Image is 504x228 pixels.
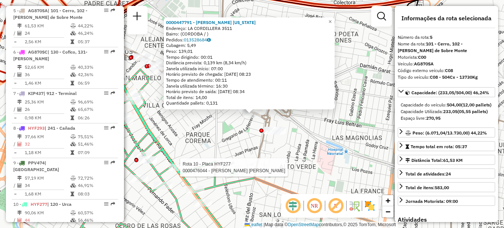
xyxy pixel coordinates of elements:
[263,222,265,227] span: |
[28,125,45,131] span: HYF293
[77,190,115,198] td: 08:03
[70,176,76,180] i: % de utilização do peso
[13,38,17,45] td: =
[17,65,22,69] i: Distância Total
[405,157,463,164] div: Distância Total:
[382,206,393,217] a: Zoom out
[28,49,48,55] span: AG870SC
[17,183,22,188] i: Total de Atividades
[104,126,108,130] em: Opções
[77,22,115,30] td: 44,22%
[70,116,74,120] i: Tempo total em rota
[104,160,108,165] em: Opções
[70,107,76,112] i: % de utilização da cubagem
[166,71,332,77] div: Horário previsto de chegada: [DATE] 08:23
[111,8,115,13] em: Rota exportada
[166,48,193,54] span: Peso: 139,01
[398,67,495,74] div: Código externo veículo:
[13,49,87,61] span: 6 -
[166,66,332,72] div: Janela utilizada início: 07:00
[398,54,495,61] div: Motorista:
[166,60,332,66] div: Distância prevista: 0,139 km (8,34 km/h)
[77,149,115,156] td: 07:09
[461,102,491,108] strong: (12,00 pallets)
[28,160,45,166] span: PPV474
[17,142,22,146] i: Total de Atividades
[13,106,17,113] td: /
[386,196,390,205] span: +
[412,130,487,136] span: Peso: (6.071,04/13.730,00) 44,22%
[398,34,495,41] div: Número da rota:
[405,198,458,205] div: Jornada Motorista: 09:00
[70,192,74,196] i: Tempo total em rota
[104,202,108,206] em: Opções
[207,38,211,42] i: Observações
[70,65,76,69] i: % de utilização do peso
[243,222,398,228] div: Map data © contributors,© 2025 TomTom, Microsoft
[70,40,74,44] i: Tempo total em rota
[166,100,332,106] div: Quantidade pallets: 0,131
[111,50,115,54] em: Rota exportada
[13,190,17,198] td: =
[398,61,495,67] div: Veículo:
[166,20,332,106] div: Tempo de atendimento: 00:11
[70,218,76,222] i: % de utilização da cubagem
[245,222,262,227] a: Leaflet
[24,217,70,224] td: 44
[398,127,495,137] a: Peso: (6.071,04/13.730,00) 44,22%
[17,31,22,35] i: Total de Atividades
[17,100,22,104] i: Distância Total
[166,20,256,25] strong: 0000447791 - [PERSON_NAME] [US_STATE]
[70,142,76,146] i: % de utilização da cubagem
[426,115,441,121] strong: 270,95
[111,91,115,95] em: Rota exportada
[24,133,70,140] td: 37,66 KM
[166,83,332,89] div: Janela utilizada término: 16:30
[70,31,76,35] i: % de utilização da cubagem
[13,8,87,20] span: 5 -
[13,182,17,189] td: /
[446,171,451,177] strong: 24
[24,30,70,37] td: 24
[31,201,47,207] span: HYF277
[13,49,87,61] span: | 130 - Cofico, 131- [PERSON_NAME]
[13,160,59,172] span: | [GEOGRAPHIC_DATA]
[77,98,115,106] td: 96,69%
[13,160,59,172] span: 9 -
[77,71,115,78] td: 42,36%
[401,108,492,115] div: Capacidade Utilizada:
[13,149,17,156] td: =
[17,107,22,112] i: Total de Atividades
[24,182,70,189] td: 34
[70,24,76,28] i: % de utilização do peso
[13,79,17,87] td: =
[13,140,17,148] td: /
[77,79,115,87] td: 06:59
[288,222,319,227] a: OpenStreetMap
[398,41,495,54] div: Nome da rota:
[24,209,70,217] td: 90,06 KM
[70,81,74,85] i: Tempo total em rota
[130,9,145,25] a: Nova sessão e pesquisa
[405,184,449,191] div: Total de itens:
[17,24,22,28] i: Distância Total
[184,37,211,42] a: 013528684
[24,140,70,148] td: 32
[418,54,426,60] strong: C00
[70,72,76,77] i: % de utilização da cubagem
[284,197,302,215] span: Ocultar deslocamento
[401,102,492,108] div: Capacidade do veículo:
[398,216,495,223] h4: Atividades
[386,207,390,216] span: −
[13,91,77,96] span: 7 -
[77,174,115,182] td: 72,72%
[398,196,495,206] a: Jornada Motorista: 09:00
[13,125,75,131] span: 8 -
[70,211,76,215] i: % de utilização do peso
[77,209,115,217] td: 60,57%
[111,202,115,206] em: Rota exportada
[17,135,22,139] i: Distância Total
[13,30,17,37] td: /
[77,133,115,140] td: 75,51%
[166,37,332,43] div: Pedidos:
